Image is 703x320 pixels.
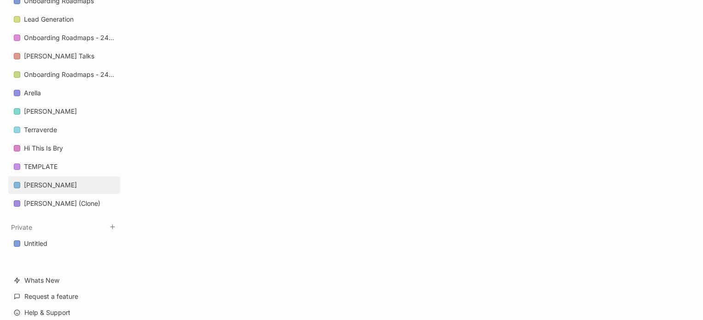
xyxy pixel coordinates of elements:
[8,140,120,157] a: Hi This Is Bry
[8,29,120,47] a: Onboarding Roadmaps - 24 Degrees
[8,232,120,256] div: Private
[24,143,63,154] div: Hi This Is Bry
[24,238,47,249] div: Untitled
[11,223,32,231] button: Private
[8,47,120,65] a: [PERSON_NAME] Talks
[8,158,120,176] div: TEMPLATE
[24,124,57,135] div: Terraverde
[8,11,120,29] div: Lead Generation
[24,87,41,99] div: Arella
[8,158,120,175] a: TEMPLATE
[8,121,120,139] a: Terraverde
[24,51,94,62] div: [PERSON_NAME] Talks
[8,29,120,47] div: Onboarding Roadmaps - 24 Degrees
[24,106,77,117] div: [PERSON_NAME]
[8,66,120,83] a: Onboarding Roadmaps - 24 Degrees (Clone)
[8,121,120,139] div: Terraverde
[24,198,100,209] div: [PERSON_NAME] (Clone)
[8,11,120,28] a: Lead Generation
[24,14,74,25] div: Lead Generation
[8,235,120,252] a: Untitled
[24,69,115,80] div: Onboarding Roadmaps - 24 Degrees (Clone)
[8,272,120,289] a: Whats New
[24,32,115,43] div: Onboarding Roadmaps - 24 Degrees
[8,176,120,194] a: [PERSON_NAME]
[8,66,120,84] div: Onboarding Roadmaps - 24 Degrees (Clone)
[8,288,120,305] a: Request a feature
[24,161,58,172] div: TEMPLATE
[24,180,77,191] div: [PERSON_NAME]
[8,84,120,102] a: Arella
[8,103,120,120] a: [PERSON_NAME]
[8,195,120,212] a: [PERSON_NAME] (Clone)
